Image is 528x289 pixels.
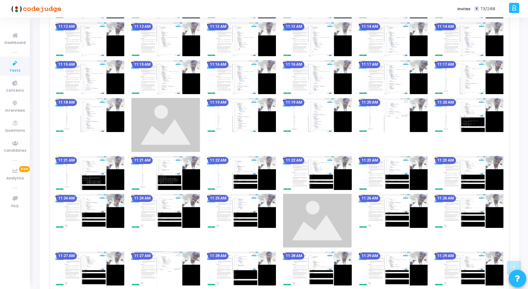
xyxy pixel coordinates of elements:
img: screenshot-1758606503221.jpeg [55,98,124,132]
img: screenshot-1758607103244.jpeg [207,251,276,285]
mat-chip: 11:12 AM [132,23,153,30]
mat-chip: 11:29 AM [435,252,456,260]
mat-chip: 11:17 AM [435,61,456,68]
img: screenshot-1758606833243.jpeg [435,156,503,190]
mat-chip: 11:21 AM [132,157,153,164]
img: screenshot-1758606203234.jpeg [207,22,276,56]
span: Questions [5,128,25,134]
img: screenshot-1758607073247.jpeg [131,251,200,285]
mat-chip: 11:16 AM [208,61,229,68]
mat-chip: 11:16 AM [284,61,304,68]
img: screenshot-1758606653008.jpeg [435,98,503,132]
mat-chip: 11:15 AM [56,61,77,68]
mat-chip: 11:28 AM [284,252,304,260]
mat-chip: 11:19 AM [284,99,304,106]
mat-chip: 11:26 AM [359,195,380,202]
mat-chip: 11:27 AM [132,252,153,260]
img: screenshot-1758606443187.jpeg [359,60,428,94]
img: screenshot-1758606593230.jpeg [283,98,352,132]
span: Analytics [6,176,24,182]
mat-chip: 11:14 AM [435,23,456,30]
mat-chip: 11:15 AM [132,61,153,68]
span: New [19,166,30,172]
img: screenshot-1758606773447.jpeg [283,156,352,190]
img: logo [9,2,61,16]
span: FAQ [11,203,19,209]
img: screenshot-1758606563231.jpeg [207,98,276,132]
mat-chip: 11:18 AM [56,99,77,106]
img: screenshot-1758607163228.jpeg [359,251,428,285]
mat-chip: 11:27 AM [56,252,77,260]
span: Contests [6,88,24,94]
mat-chip: 11:13 AM [208,23,229,30]
img: screenshot-1758606713234.jpeg [131,156,200,190]
mat-chip: 11:12 AM [56,23,77,30]
span: Candidates [4,148,26,154]
mat-chip: 11:17 AM [359,61,380,68]
img: screenshot-1758606863240.jpeg [55,194,124,228]
img: screenshot-1758606743234.jpeg [207,156,276,190]
mat-chip: 11:21 AM [56,157,77,164]
img: screenshot-1758606383222.jpeg [207,60,276,94]
mat-chip: 11:29 AM [359,252,380,260]
mat-chip: 11:20 AM [359,99,380,106]
img: screenshot-1758606683227.jpeg [55,156,124,190]
img: screenshot-1758606143229.jpeg [55,22,124,56]
mat-chip: 11:22 AM [284,157,304,164]
img: screenshot-1758606623007.jpeg [359,98,428,132]
img: screenshot-1758606293228.jpeg [435,22,503,56]
mat-chip: 11:24 AM [56,195,77,202]
img: screenshot-1758606353219.jpeg [131,60,200,94]
mat-chip: 11:28 AM [208,252,229,260]
img: screenshot-1758606893231.jpeg [131,194,200,228]
img: screenshot-1758606923232.jpeg [207,194,276,228]
img: image_loading.png [131,98,200,152]
img: screenshot-1758607013218.jpeg [435,194,503,228]
img: screenshot-1758607043246.jpeg [55,251,124,285]
mat-chip: 11:22 AM [208,157,229,164]
mat-chip: 11:26 AM [435,195,456,202]
span: T [474,6,479,12]
img: image_loading.png [283,194,352,248]
mat-chip: 11:13 AM [284,23,304,30]
img: screenshot-1758606233219.jpeg [283,22,352,56]
span: Dashboard [5,40,26,46]
mat-chip: 11:14 AM [359,23,380,30]
mat-chip: 11:23 AM [359,157,380,164]
img: screenshot-1758606263228.jpeg [359,22,428,56]
mat-chip: 11:20 AM [435,99,456,106]
span: 73/2418 [481,6,495,12]
img: screenshot-1758606173231.jpeg [131,22,200,56]
img: screenshot-1758607193226.jpeg [435,251,503,285]
span: Tests [9,68,20,74]
label: Invites: [457,6,471,12]
img: screenshot-1758606983221.jpeg [359,194,428,228]
img: screenshot-1758606413220.jpeg [283,60,352,94]
mat-chip: 11:19 AM [208,99,229,106]
img: screenshot-1758606473187.jpeg [435,60,503,94]
span: Interviews [5,108,25,114]
img: screenshot-1758606803243.jpeg [359,156,428,190]
mat-chip: 11:25 AM [208,195,229,202]
img: screenshot-1758607133238.jpeg [283,251,352,285]
mat-chip: 11:24 AM [132,195,153,202]
img: screenshot-1758606323198.jpeg [55,60,124,94]
mat-chip: 11:23 AM [435,157,456,164]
